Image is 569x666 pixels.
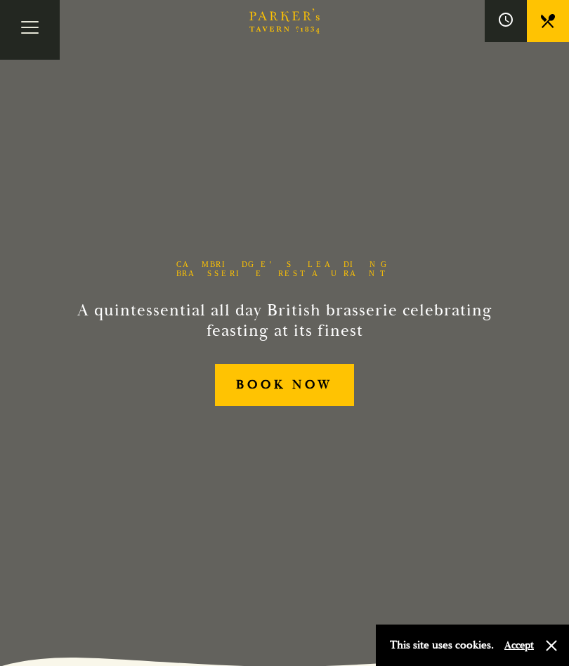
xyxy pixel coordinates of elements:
[504,639,534,652] button: Accept
[390,635,494,655] p: This site uses cookies.
[544,639,558,653] button: Close and accept
[77,301,492,341] h2: A quintessential all day British brasserie celebrating feasting at its finest
[215,364,355,407] a: BOOK NOW
[155,260,414,278] h1: Cambridge’s Leading Brasserie Restaurant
